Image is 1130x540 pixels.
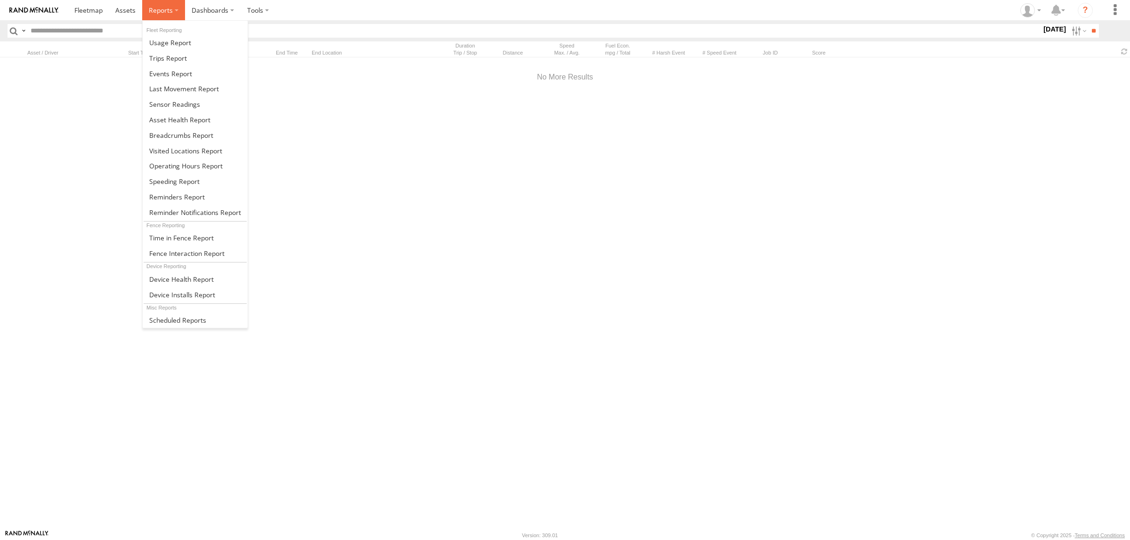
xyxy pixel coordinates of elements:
a: Device Installs Report [143,287,248,302]
label: Search Filter Options [1068,24,1088,38]
a: Asset Health Report [143,112,248,127]
label: [DATE] [1041,24,1068,34]
div: © Copyright 2025 - [1031,532,1125,538]
img: rand-logo.svg [9,7,58,14]
a: Last Movement Report [143,81,248,96]
a: Trips Report [143,50,248,66]
div: Version: 309.01 [522,532,558,538]
a: Asset Operating Hours Report [143,158,248,174]
a: Full Events Report [143,66,248,81]
span: Refresh [1119,47,1130,56]
a: Breadcrumbs Report [143,127,248,143]
a: Scheduled Reports [143,312,248,328]
a: Sensor Readings [143,96,248,112]
div: Click to Sort [125,49,161,56]
i: ? [1078,3,1093,18]
a: Device Health Report [143,271,248,287]
div: Click to Sort [492,49,540,56]
div: Zulema McIntosch [1017,3,1044,17]
div: Click to Sort [272,49,308,56]
div: Score [798,49,840,56]
a: Time in Fences Report [143,230,248,246]
label: Search Query [20,24,27,38]
a: Reminders Report [143,189,248,205]
div: Click to Sort [27,49,121,56]
a: Usage Report [143,35,248,50]
a: Service Reminder Notifications Report [143,205,248,220]
a: Fleet Speed Report [143,174,248,189]
a: Visited Locations Report [143,143,248,159]
div: Job ID [747,49,794,56]
a: Visit our Website [5,531,48,540]
a: Terms and Conditions [1075,532,1125,538]
a: Fence Interaction Report [143,246,248,261]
